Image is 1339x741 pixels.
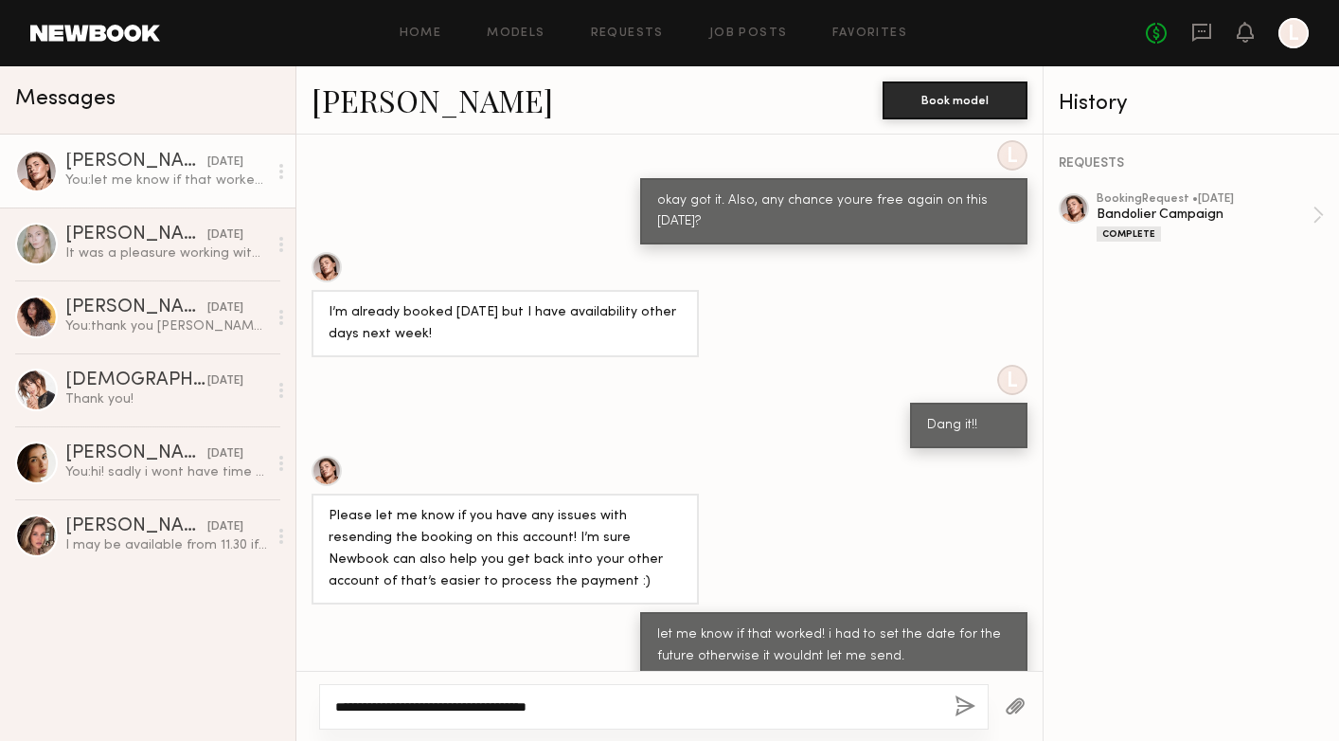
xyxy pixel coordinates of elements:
[1097,193,1312,206] div: booking Request • [DATE]
[1097,226,1161,242] div: Complete
[65,536,267,554] div: I may be available from 11.30 if that helps
[65,371,207,390] div: [DEMOGRAPHIC_DATA][PERSON_NAME]
[207,518,243,536] div: [DATE]
[312,80,553,120] a: [PERSON_NAME]
[207,299,243,317] div: [DATE]
[591,27,664,40] a: Requests
[487,27,545,40] a: Models
[65,153,207,172] div: [PERSON_NAME]
[832,27,907,40] a: Favorites
[1278,18,1309,48] a: L
[207,372,243,390] div: [DATE]
[207,445,243,463] div: [DATE]
[65,298,207,317] div: [PERSON_NAME]
[400,27,442,40] a: Home
[709,27,788,40] a: Job Posts
[207,154,243,172] div: [DATE]
[65,317,267,335] div: You: thank you [PERSON_NAME]!!! you were so so great
[329,506,682,593] div: Please let me know if you have any issues with resending the booking on this account! I’m sure Ne...
[657,190,1010,234] div: okay got it. Also, any chance youre free again on this [DATE]?
[883,91,1027,107] a: Book model
[657,624,1010,668] div: let me know if that worked! i had to set the date for the future otherwise it wouldnt let me send.
[65,244,267,262] div: It was a pleasure working with all of you😊💕 Hope to see you again soon!
[329,302,682,346] div: I’m already booked [DATE] but I have availability other days next week!
[1097,206,1312,224] div: Bandolier Campaign
[65,517,207,536] div: [PERSON_NAME]
[65,226,207,244] div: [PERSON_NAME]
[883,81,1027,119] button: Book model
[1059,157,1324,171] div: REQUESTS
[15,88,116,110] span: Messages
[65,390,267,408] div: Thank you!
[65,172,267,190] div: You: let me know if that worked! i had to set the date for the future otherwise it wouldnt let me...
[1097,193,1324,242] a: bookingRequest •[DATE]Bandolier CampaignComplete
[207,226,243,244] div: [DATE]
[927,415,1010,437] div: Dang it!!
[65,463,267,481] div: You: hi! sadly i wont have time this week. Let us know when youre back and want to swing by the o...
[1059,93,1324,115] div: History
[65,444,207,463] div: [PERSON_NAME]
